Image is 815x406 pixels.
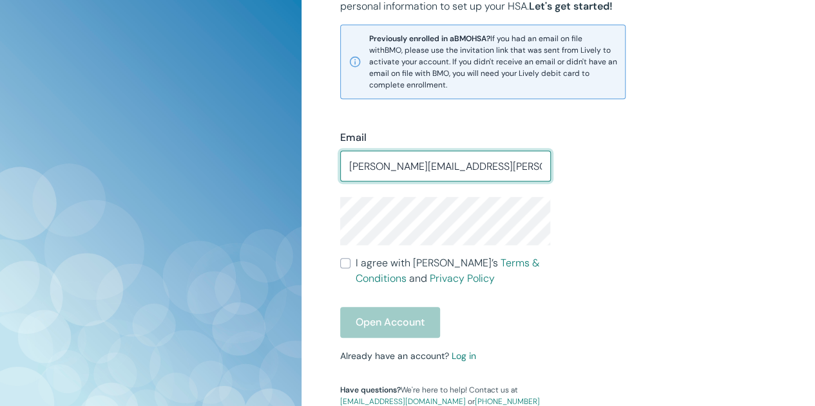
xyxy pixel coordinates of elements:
span: If you had an email on file with BMO , please use the invitation link that was sent from Lively t... [369,33,617,91]
small: Already have an account? [340,350,476,362]
label: Email [340,130,367,145]
strong: Previously enrolled in a BMO HSA? [369,33,490,44]
a: Privacy Policy [430,272,495,285]
strong: Have questions? [340,385,401,395]
a: Log in [452,350,476,362]
span: I agree with [PERSON_NAME]’s and [356,255,550,286]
